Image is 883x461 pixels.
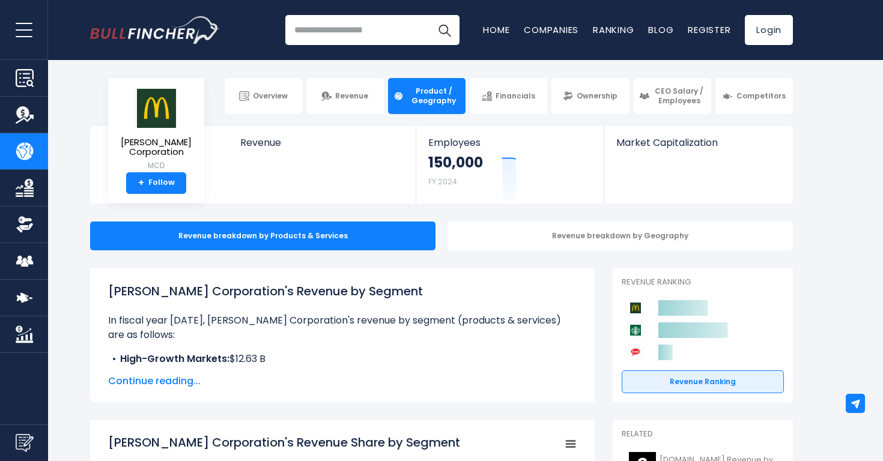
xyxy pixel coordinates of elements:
[628,345,643,360] img: Yum! Brands competitors logo
[126,172,186,194] a: +Follow
[628,300,643,316] img: McDonald's Corporation competitors logo
[648,23,673,36] a: Blog
[483,23,509,36] a: Home
[225,78,302,114] a: Overview
[108,434,460,451] tspan: [PERSON_NAME] Corporation's Revenue Share by Segment
[118,160,195,171] small: MCD
[524,23,578,36] a: Companies
[622,277,784,288] p: Revenue Ranking
[616,137,780,148] span: Market Capitalization
[108,313,577,342] p: In fiscal year [DATE], [PERSON_NAME] Corporation's revenue by segment (products & services) are a...
[108,374,577,388] span: Continue reading...
[108,352,577,366] li: $12.63 B
[688,23,730,36] a: Register
[428,153,483,172] strong: 150,000
[90,221,435,250] div: Revenue breakdown by Products & Services
[653,86,706,105] span: CEO Salary / Employees
[634,78,711,114] a: CEO Salary / Employees
[90,16,220,44] img: Bullfincher logo
[470,78,547,114] a: Financials
[593,23,634,36] a: Ranking
[118,137,195,157] span: [PERSON_NAME] Corporation
[448,221,793,250] div: Revenue breakdown by Geography
[622,429,784,439] p: Related
[416,126,603,203] a: Employees 150,000 FY 2024
[551,78,629,114] a: Ownership
[253,91,288,101] span: Overview
[622,370,784,393] a: Revenue Ranking
[628,322,643,338] img: Starbucks Corporation competitors logo
[428,137,591,148] span: Employees
[117,88,195,172] a: [PERSON_NAME] Corporation MCD
[228,126,416,169] a: Revenue
[138,178,144,188] strong: +
[108,282,577,300] h1: [PERSON_NAME] Corporation's Revenue by Segment
[429,15,460,45] button: Search
[736,91,786,101] span: Competitors
[496,91,535,101] span: Financials
[577,91,617,101] span: Ownership
[306,78,384,114] a: Revenue
[16,215,34,234] img: Ownership
[240,137,404,148] span: Revenue
[745,15,793,45] a: Login
[120,352,229,366] b: High-Growth Markets:
[335,91,368,101] span: Revenue
[604,126,792,169] a: Market Capitalization
[407,86,460,105] span: Product / Geography
[388,78,466,114] a: Product / Geography
[428,176,457,187] small: FY 2024
[715,78,793,114] a: Competitors
[90,16,219,44] a: Go to homepage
